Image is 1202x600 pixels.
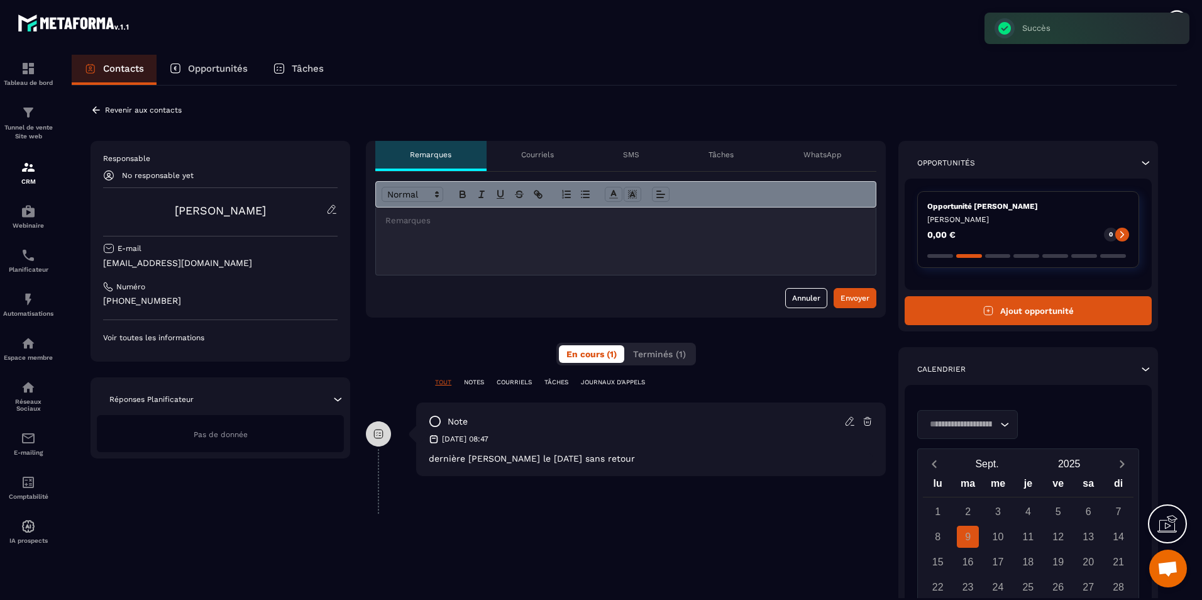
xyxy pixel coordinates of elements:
img: formation [21,160,36,175]
img: scheduler [21,248,36,263]
p: E-mailing [3,449,53,456]
p: Calendrier [917,364,966,374]
img: formation [21,105,36,120]
p: NOTES [464,378,484,387]
a: [PERSON_NAME] [175,204,266,217]
p: Tâches [709,150,734,160]
p: TÂCHES [544,378,568,387]
a: social-networksocial-networkRéseaux Sociaux [3,370,53,421]
img: accountant [21,475,36,490]
div: 1 [927,501,949,523]
p: E-mail [118,243,141,253]
button: En cours (1) [559,345,624,363]
div: 22 [927,576,949,598]
p: TOUT [435,378,451,387]
p: CRM [3,178,53,185]
p: 0,00 € [927,230,956,239]
p: Planificateur [3,266,53,273]
div: 4 [1017,501,1039,523]
p: Responsable [103,153,338,164]
p: [PHONE_NUMBER] [103,295,338,307]
a: Opportunités [157,55,260,85]
input: Search for option [925,418,997,431]
img: logo [18,11,131,34]
div: 5 [1047,501,1069,523]
p: note [448,416,468,428]
a: emailemailE-mailing [3,421,53,465]
div: 15 [927,551,949,573]
div: 18 [1017,551,1039,573]
div: 2 [957,501,979,523]
p: Numéro [116,282,145,292]
a: accountantaccountantComptabilité [3,465,53,509]
div: 19 [1047,551,1069,573]
div: Envoyer [841,292,869,304]
div: 24 [987,576,1009,598]
img: automations [21,204,36,219]
p: Opportunités [917,158,975,168]
button: Open months overlay [946,453,1028,475]
div: 25 [1017,576,1039,598]
span: Terminés (1) [633,349,686,359]
div: 12 [1047,526,1069,548]
div: 26 [1047,576,1069,598]
p: Courriels [521,150,554,160]
p: Espace membre [3,354,53,361]
div: sa [1073,475,1103,497]
div: je [1013,475,1043,497]
a: formationformationTableau de bord [3,52,53,96]
button: Previous month [923,455,946,472]
div: 28 [1108,576,1130,598]
img: automations [21,519,36,534]
a: automationsautomationsWebinaire [3,194,53,238]
div: 11 [1017,526,1039,548]
p: Tableau de bord [3,79,53,86]
a: formationformationCRM [3,150,53,194]
p: Réponses Planificateur [109,394,194,404]
p: [EMAIL_ADDRESS][DOMAIN_NAME] [103,257,338,269]
p: Comptabilité [3,493,53,500]
div: 13 [1078,526,1100,548]
button: Next month [1110,455,1133,472]
div: 16 [957,551,979,573]
div: 3 [987,501,1009,523]
p: Automatisations [3,310,53,317]
a: schedulerschedulerPlanificateur [3,238,53,282]
p: No responsable yet [122,171,194,180]
div: 14 [1108,526,1130,548]
p: Webinaire [3,222,53,229]
img: social-network [21,380,36,395]
div: lu [923,475,953,497]
p: JOURNAUX D'APPELS [581,378,645,387]
div: 27 [1078,576,1100,598]
div: 8 [927,526,949,548]
button: Annuler [785,288,827,308]
p: Tâches [292,63,324,74]
img: automations [21,292,36,307]
a: Contacts [72,55,157,85]
p: [PERSON_NAME] [927,214,1129,225]
p: Contacts [103,63,144,74]
button: Ajout opportunité [905,296,1152,325]
div: ve [1043,475,1073,497]
p: Opportunité [PERSON_NAME] [927,201,1129,211]
span: En cours (1) [566,349,617,359]
p: WhatsApp [803,150,842,160]
p: Voir toutes les informations [103,333,338,343]
button: Envoyer [834,288,876,308]
div: Search for option [917,410,1018,439]
img: email [21,431,36,446]
div: di [1103,475,1133,497]
div: 23 [957,576,979,598]
button: Terminés (1) [626,345,693,363]
span: Pas de donnée [194,430,248,439]
div: 7 [1108,501,1130,523]
div: 9 [957,526,979,548]
div: 20 [1078,551,1100,573]
img: automations [21,336,36,351]
img: formation [21,61,36,76]
p: dernière [PERSON_NAME] le [DATE] sans retour [429,453,873,464]
div: 17 [987,551,1009,573]
p: Remarques [410,150,451,160]
a: automationsautomationsAutomatisations [3,282,53,326]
